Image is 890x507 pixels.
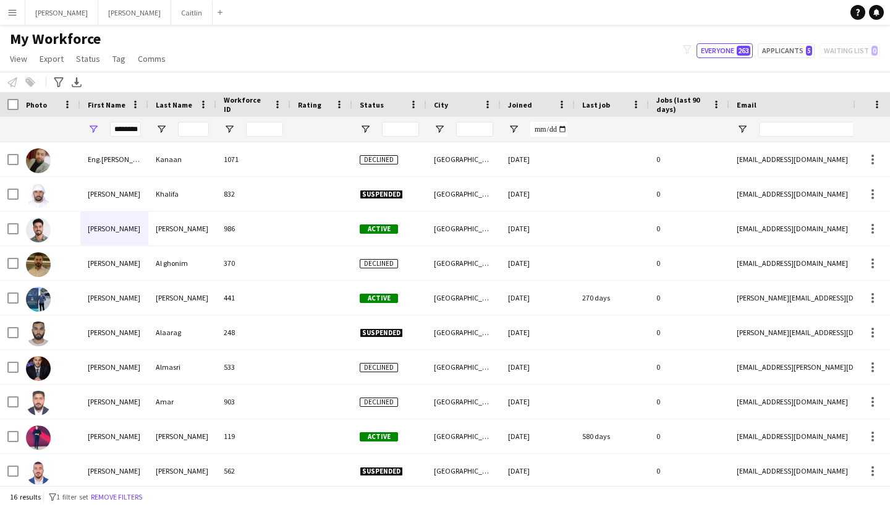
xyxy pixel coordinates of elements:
button: Open Filter Menu [88,124,99,135]
div: 0 [649,281,729,315]
div: [GEOGRAPHIC_DATA] [426,454,501,488]
span: Active [360,294,398,303]
div: 533 [216,350,290,384]
span: Declined [360,398,398,407]
div: [PERSON_NAME] [80,454,148,488]
div: [DATE] [501,177,575,211]
span: 1 filter set [56,492,88,501]
div: 832 [216,177,290,211]
a: Status [71,51,105,67]
div: [GEOGRAPHIC_DATA] , [GEOGRAPHIC_DATA] [426,211,501,245]
div: [PERSON_NAME] [80,246,148,280]
div: 986 [216,211,290,245]
div: 0 [649,454,729,488]
img: Eng.Mohammad Kanaan [26,148,51,173]
button: Open Filter Menu [224,124,235,135]
span: Comms [138,53,166,64]
span: View [10,53,27,64]
button: Applicants5 [758,43,815,58]
div: [DATE] [501,246,575,280]
div: 0 [649,385,729,419]
span: Declined [360,259,398,268]
div: [PERSON_NAME] [80,315,148,349]
div: [PERSON_NAME] [148,454,216,488]
img: Mohammad Al ghonim [26,252,51,277]
div: [GEOGRAPHIC_DATA] [426,281,501,315]
span: My Workforce [10,30,101,48]
div: [PERSON_NAME] [80,211,148,245]
div: [GEOGRAPHIC_DATA]-[GEOGRAPHIC_DATA] [426,142,501,176]
button: [PERSON_NAME] [25,1,98,25]
div: [DATE] [501,281,575,315]
input: Last Name Filter Input [178,122,209,137]
app-action-btn: Export XLSX [69,75,84,90]
img: Mohammad Al Taweel [26,287,51,312]
div: 0 [649,315,729,349]
span: Active [360,432,398,441]
img: Mohammad Alaarag [26,322,51,346]
span: Active [360,224,398,234]
button: Open Filter Menu [156,124,167,135]
a: View [5,51,32,67]
div: [PERSON_NAME] [80,385,148,419]
span: First Name [88,100,125,109]
div: Amar [148,385,216,419]
div: [PERSON_NAME] [80,350,148,384]
a: Export [35,51,69,67]
a: Comms [133,51,171,67]
div: 1071 [216,142,290,176]
span: Workforce ID [224,95,268,114]
div: [GEOGRAPHIC_DATA] [426,419,501,453]
div: 248 [216,315,290,349]
input: First Name Filter Input [110,122,141,137]
span: Status [76,53,100,64]
div: [DATE] [501,142,575,176]
input: City Filter Input [456,122,493,137]
span: Joined [508,100,532,109]
img: Khalifa mohammad Khalifa [26,183,51,208]
img: Mohammad Joudeh [26,460,51,485]
div: [GEOGRAPHIC_DATA] [426,350,501,384]
div: [GEOGRAPHIC_DATA] [426,246,501,280]
div: 580 days [575,419,649,453]
div: 0 [649,246,729,280]
div: 0 [649,142,729,176]
input: Status Filter Input [382,122,419,137]
div: [DATE] [501,385,575,419]
img: Mohammad Abu Othman [26,218,51,242]
button: Open Filter Menu [737,124,748,135]
span: Tag [112,53,125,64]
span: Jobs (last 90 days) [656,95,707,114]
span: Declined [360,363,398,372]
div: 0 [649,177,729,211]
div: [DATE] [501,211,575,245]
button: Everyone263 [697,43,753,58]
div: Almasri [148,350,216,384]
span: Last Name [156,100,192,109]
div: 0 [649,350,729,384]
span: Suspended [360,467,403,476]
input: Workforce ID Filter Input [246,122,283,137]
span: Email [737,100,756,109]
div: Khalifa [148,177,216,211]
input: Joined Filter Input [530,122,567,137]
button: Open Filter Menu [360,124,371,135]
img: Mohammad Amar [26,391,51,415]
div: [PERSON_NAME] [148,281,216,315]
div: [DATE] [501,315,575,349]
span: 5 [806,46,812,56]
img: Mohammad Almasri [26,356,51,381]
div: [GEOGRAPHIC_DATA] [426,315,501,349]
div: 0 [649,211,729,245]
div: 270 days [575,281,649,315]
div: Alaarag [148,315,216,349]
span: Last job [582,100,610,109]
div: 441 [216,281,290,315]
div: [DATE] [501,419,575,453]
img: MOHAMMAD J Jamal mahafdhah [26,425,51,450]
div: 562 [216,454,290,488]
div: [PERSON_NAME] [80,281,148,315]
div: [DATE] [501,454,575,488]
div: 903 [216,385,290,419]
div: Kanaan [148,142,216,176]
